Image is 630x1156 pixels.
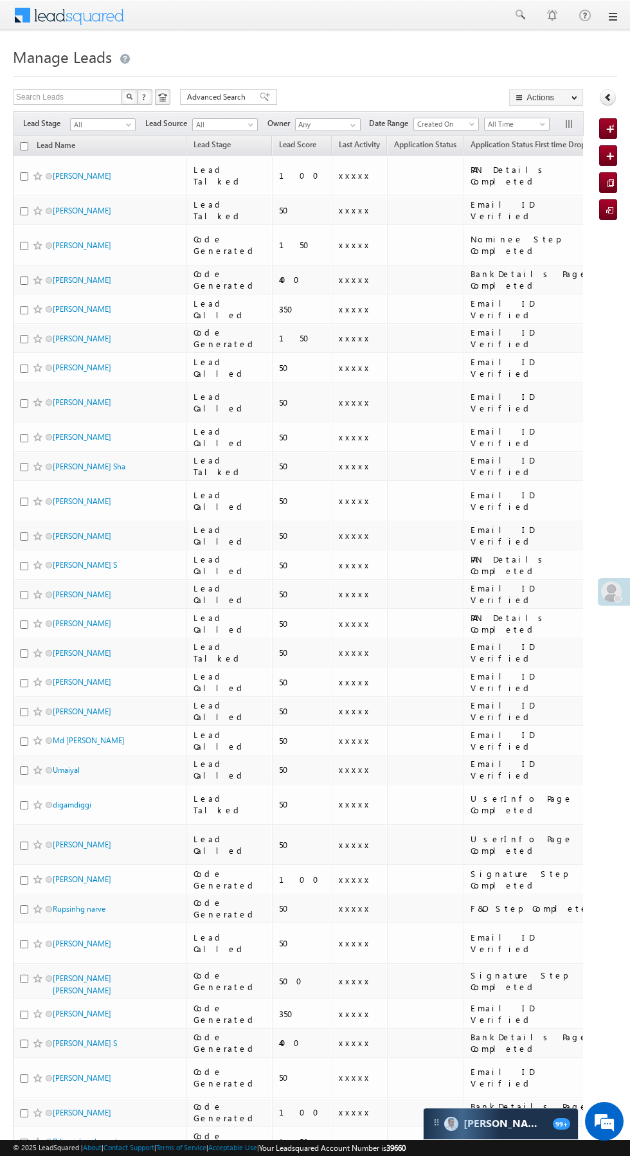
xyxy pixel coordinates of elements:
[471,199,600,222] div: Email ID Verified
[471,671,600,694] div: Email ID Verified
[194,1101,266,1124] div: Code Generated
[279,1037,327,1049] div: 400
[339,1072,371,1083] span: xxxxx
[53,736,125,745] a: Md [PERSON_NAME]
[279,239,327,251] div: 150
[339,764,371,775] span: xxxxx
[194,233,266,257] div: Code Generated
[194,426,266,449] div: Lead Called
[194,164,266,187] div: Lead Talked
[339,903,371,914] span: xxxxx
[53,800,91,809] a: digamdiggi
[339,397,371,408] span: xxxxx
[471,700,600,723] div: Email ID Verified
[194,268,266,291] div: Code Generated
[339,676,371,687] span: xxxxx
[279,1136,327,1148] div: 150
[194,489,266,512] div: Lead Called
[53,1108,111,1117] a: [PERSON_NAME]
[471,970,600,993] div: Signature Step Completed
[53,171,111,181] a: [PERSON_NAME]
[471,1002,600,1025] div: Email ID Verified
[471,164,600,187] div: PAN Details Completed
[471,758,600,781] div: Email ID Verified
[194,1066,266,1089] div: Code Generated
[295,118,361,131] input: Type to Search
[259,1143,406,1153] span: Your Leadsquared Account Number is
[53,1038,117,1048] a: [PERSON_NAME] S
[194,356,266,379] div: Lead Called
[279,1008,327,1020] div: 350
[279,431,327,443] div: 50
[279,975,327,987] div: 500
[187,138,237,154] a: Lead Stage
[53,765,80,775] a: Umaiyal
[279,530,327,541] div: 50
[471,833,600,856] div: UserInfo Page Completed
[471,140,598,149] span: Application Status First time Drop Off
[339,937,371,948] span: xxxxx
[53,363,111,372] a: [PERSON_NAME]
[104,1143,154,1151] a: Contact Support
[444,1117,458,1131] img: Carter
[471,268,600,291] div: BankDetails Page Completed
[53,206,111,215] a: [PERSON_NAME]
[339,799,371,809] span: xxxxx
[339,170,371,181] span: xxxxx
[267,118,295,129] span: Owner
[126,93,132,100] img: Search
[339,839,371,850] span: xxxxx
[194,1130,266,1153] div: Code Generated
[137,89,152,105] button: ?
[339,588,371,599] span: xxxxx
[471,455,600,478] div: Email ID Verified
[53,619,111,628] a: [PERSON_NAME]
[194,199,266,222] div: Lead Talked
[413,118,479,131] a: Created On
[279,397,327,408] div: 50
[53,275,111,285] a: [PERSON_NAME]
[194,1002,266,1025] div: Code Generated
[208,1143,257,1151] a: Acceptable Use
[53,462,125,471] a: [PERSON_NAME] Sha
[53,590,111,599] a: [PERSON_NAME]
[431,1117,442,1128] img: carter-drag
[53,432,111,442] a: [PERSON_NAME]
[194,455,266,478] div: Lead Talked
[20,142,28,150] input: Check all records
[471,489,600,512] div: Email ID Verified
[339,618,371,629] span: xxxxx
[194,298,266,321] div: Lead Called
[339,975,371,986] span: xxxxx
[194,554,266,577] div: Lead Called
[273,138,323,154] a: Lead Score
[279,735,327,746] div: 50
[279,764,327,775] div: 50
[339,332,371,343] span: xxxxx
[279,1072,327,1083] div: 50
[471,1066,600,1089] div: Email ID Verified
[471,554,600,577] div: PAN Details Completed
[339,239,371,250] span: xxxxx
[471,868,600,891] div: Signature Step Completed
[339,1037,371,1048] span: xxxxx
[194,793,266,816] div: Lead Talked
[13,1142,406,1154] span: © 2025 LeadSquared | | | | |
[53,304,111,314] a: [PERSON_NAME]
[279,874,327,885] div: 100
[279,676,327,688] div: 50
[279,618,327,629] div: 50
[279,495,327,507] div: 50
[279,559,327,571] div: 50
[194,700,266,723] div: Lead Called
[279,1106,327,1118] div: 100
[471,729,600,752] div: Email ID Verified
[339,303,371,314] span: xxxxx
[279,274,327,285] div: 400
[53,939,111,948] a: [PERSON_NAME]
[23,118,70,129] span: Lead Stage
[53,840,111,849] a: [PERSON_NAME]
[70,118,136,131] a: All
[279,903,327,914] div: 50
[471,932,600,955] div: Email ID Verified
